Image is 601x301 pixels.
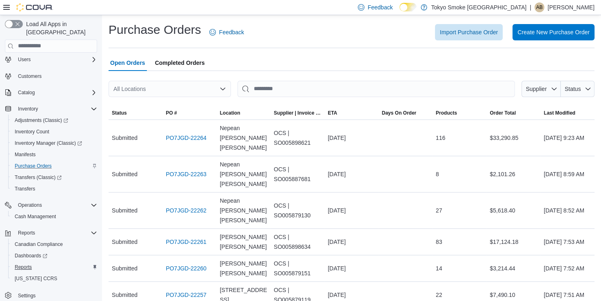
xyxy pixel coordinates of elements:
[15,252,47,259] span: Dashboards
[11,173,97,182] span: Transfers (Classic)
[8,211,100,222] button: Cash Management
[324,234,378,250] div: [DATE]
[436,169,439,179] span: 8
[324,130,378,146] div: [DATE]
[432,106,486,120] button: Products
[2,289,100,301] button: Settings
[15,241,63,248] span: Canadian Compliance
[436,206,442,215] span: 27
[8,261,100,273] button: Reports
[15,104,41,114] button: Inventory
[110,55,145,71] span: Open Orders
[166,206,206,215] a: PO7JGD-22262
[368,3,393,11] span: Feedback
[2,70,100,82] button: Customers
[271,255,324,281] div: OCS | SO005879151
[2,103,100,115] button: Inventory
[220,159,267,189] span: Nepean [PERSON_NAME] [PERSON_NAME]
[8,160,100,172] button: Purchase Orders
[11,212,59,221] a: Cash Management
[379,106,432,120] button: Days On Order
[112,169,137,179] span: Submitted
[11,127,97,137] span: Inventory Count
[8,137,100,149] a: Inventory Manager (Classic)
[15,104,97,114] span: Inventory
[206,24,247,40] a: Feedback
[536,2,543,12] span: AB
[2,227,100,239] button: Reports
[541,166,594,182] div: [DATE] 8:59 AM
[431,2,527,12] p: Tokyo Smoke [GEOGRAPHIC_DATA]
[11,184,38,194] a: Transfers
[328,110,337,116] span: ETA
[15,213,56,220] span: Cash Management
[544,110,575,116] span: Last Modified
[109,106,162,120] button: Status
[11,274,60,283] a: [US_STATE] CCRS
[486,260,540,277] div: $3,214.44
[11,115,71,125] a: Adjustments (Classic)
[219,28,244,36] span: Feedback
[486,130,540,146] div: $33,290.85
[541,106,594,120] button: Last Modified
[220,196,267,225] span: Nepean [PERSON_NAME] [PERSON_NAME]
[530,2,531,12] p: |
[271,125,324,151] div: OCS | SO005898621
[217,106,271,120] button: Location
[565,86,581,92] span: Status
[15,88,38,97] button: Catalog
[112,290,137,300] span: Submitted
[8,149,100,160] button: Manifests
[18,106,38,112] span: Inventory
[15,174,62,181] span: Transfers (Classic)
[237,81,515,97] input: This is a search bar. After typing your query, hit enter to filter the results lower in the page.
[271,106,324,120] button: Supplier | Invoice Number
[15,140,82,146] span: Inventory Manager (Classic)
[166,169,206,179] a: PO7JGD-22263
[112,206,137,215] span: Submitted
[112,263,137,273] span: Submitted
[112,237,137,247] span: Submitted
[436,110,457,116] span: Products
[16,3,53,11] img: Cova
[399,3,417,11] input: Dark Mode
[109,22,201,38] h1: Purchase Orders
[11,184,97,194] span: Transfers
[274,110,321,116] span: Supplier | Invoice Number
[15,275,57,282] span: [US_STATE] CCRS
[220,232,267,252] span: [PERSON_NAME] [PERSON_NAME]
[541,260,594,277] div: [DATE] 7:52 AM
[15,151,35,158] span: Manifests
[517,28,590,36] span: Create New Purchase Order
[2,87,100,98] button: Catalog
[15,264,32,270] span: Reports
[11,161,55,171] a: Purchase Orders
[11,262,35,272] a: Reports
[436,290,442,300] span: 22
[15,228,38,238] button: Reports
[15,88,97,97] span: Catalog
[271,161,324,187] div: OCS | SO005887681
[541,234,594,250] div: [DATE] 7:53 AM
[2,54,100,65] button: Users
[18,73,42,80] span: Customers
[220,110,240,116] div: Location
[324,260,378,277] div: [DATE]
[8,183,100,195] button: Transfers
[15,200,45,210] button: Operations
[521,81,561,97] button: Supplier
[486,106,540,120] button: Order Total
[155,55,205,71] span: Completed Orders
[436,237,442,247] span: 83
[271,229,324,255] div: OCS | SO005898634
[166,263,206,273] a: PO7JGD-22260
[18,89,35,96] span: Catalog
[8,126,100,137] button: Inventory Count
[11,251,97,261] span: Dashboards
[8,273,100,284] button: [US_STATE] CCRS
[490,110,516,116] span: Order Total
[112,133,137,143] span: Submitted
[220,259,267,278] span: [PERSON_NAME] [PERSON_NAME]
